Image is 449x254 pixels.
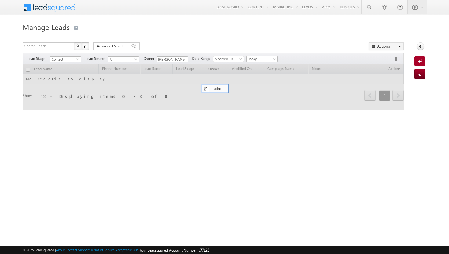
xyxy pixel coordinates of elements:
a: Acceptable Use [115,248,139,252]
button: Actions [369,42,404,50]
input: Type to Search [157,56,188,62]
span: Date Range [192,56,213,61]
a: Terms of Service [91,248,115,252]
span: Lead Source [86,56,108,61]
a: Contact Support [66,248,90,252]
span: Advanced Search [97,43,126,49]
a: All [108,56,139,62]
a: Show All Items [180,57,187,63]
span: Your Leadsquared Account Number is [140,248,209,252]
div: Loading... [202,85,228,92]
span: Modified On [213,56,242,62]
a: About [56,248,65,252]
a: Contact [50,56,81,62]
span: 77195 [200,248,209,252]
span: ? [84,43,86,49]
span: Manage Leads [23,22,70,32]
span: Today [247,56,276,62]
img: Search [76,44,79,47]
a: Today [246,56,278,62]
button: ? [82,42,89,50]
span: Owner [144,56,157,61]
span: Lead Stage [27,56,50,61]
a: Modified On [213,56,244,62]
span: © 2025 LeadSquared | | | | | [23,247,209,253]
span: All [108,57,137,62]
span: Contact [50,57,79,62]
